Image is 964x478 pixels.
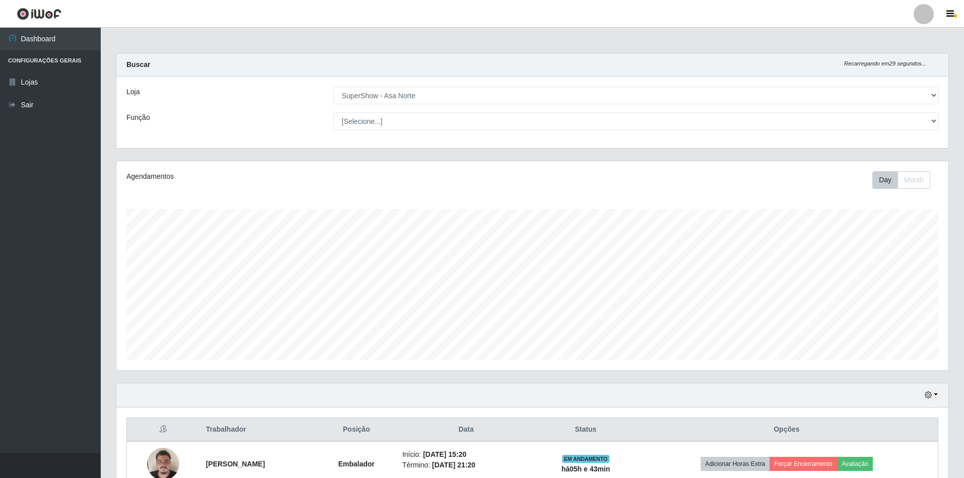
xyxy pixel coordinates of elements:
div: Toolbar with button groups [872,171,938,189]
th: Trabalhador [200,418,317,442]
strong: Embalador [338,460,374,468]
span: EM ANDAMENTO [562,455,610,463]
strong: [PERSON_NAME] [206,460,265,468]
time: [DATE] 15:20 [423,450,466,458]
th: Data [396,418,536,442]
button: Forçar Encerramento [770,457,837,471]
div: Agendamentos [126,171,456,182]
th: Posição [317,418,396,442]
button: Month [898,171,930,189]
strong: Buscar [126,60,150,69]
li: Início: [402,449,530,460]
time: [DATE] 21:20 [432,461,475,469]
div: First group [872,171,930,189]
label: Função [126,112,150,123]
button: Avaliação [837,457,873,471]
img: CoreUI Logo [17,8,61,20]
strong: há 05 h e 43 min [562,465,610,473]
th: Opções [636,418,938,442]
label: Loja [126,87,140,97]
i: Recarregando em 29 segundos... [844,60,926,66]
button: Adicionar Horas Extra [701,457,770,471]
th: Status [536,418,636,442]
button: Day [872,171,898,189]
li: Término: [402,460,530,470]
